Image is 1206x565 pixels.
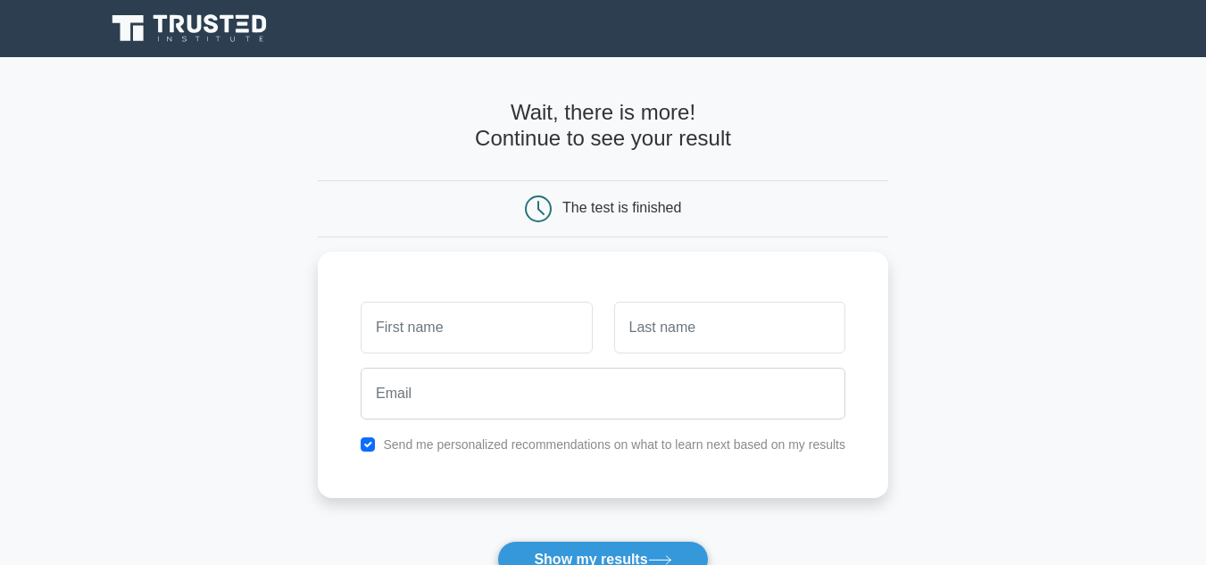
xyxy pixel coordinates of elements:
[562,200,681,215] div: The test is finished
[614,302,845,353] input: Last name
[383,437,845,452] label: Send me personalized recommendations on what to learn next based on my results
[361,302,592,353] input: First name
[318,100,888,152] h4: Wait, there is more! Continue to see your result
[361,368,845,420] input: Email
